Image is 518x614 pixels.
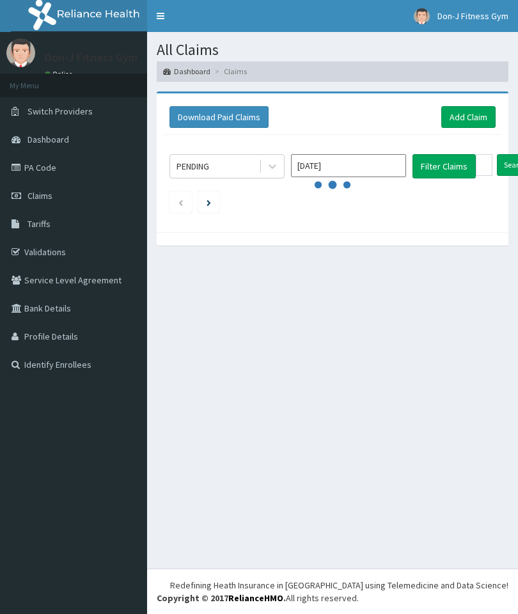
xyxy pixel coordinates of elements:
svg: audio-loading [313,166,352,204]
span: Tariffs [27,218,51,230]
img: User Image [6,38,35,67]
p: Don-J Fitness Gym [45,52,137,63]
span: Switch Providers [27,106,93,117]
a: Previous page [178,196,184,208]
span: Dashboard [27,134,69,145]
a: Dashboard [163,66,210,77]
footer: All rights reserved. [147,569,518,614]
span: Claims [27,190,52,201]
img: User Image [414,8,430,24]
input: Select Month and Year [291,154,406,177]
span: Don-J Fitness Gym [437,10,508,22]
a: RelianceHMO [228,592,283,604]
div: Redefining Heath Insurance in [GEOGRAPHIC_DATA] using Telemedicine and Data Science! [170,579,508,592]
a: Add Claim [441,106,496,128]
button: Download Paid Claims [169,106,269,128]
a: Online [45,70,75,79]
div: PENDING [177,160,209,173]
li: Claims [212,66,247,77]
h1: All Claims [157,42,508,58]
input: Search by HMO ID [476,154,492,176]
button: Filter Claims [412,154,476,178]
a: Next page [207,196,211,208]
strong: Copyright © 2017 . [157,592,286,604]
